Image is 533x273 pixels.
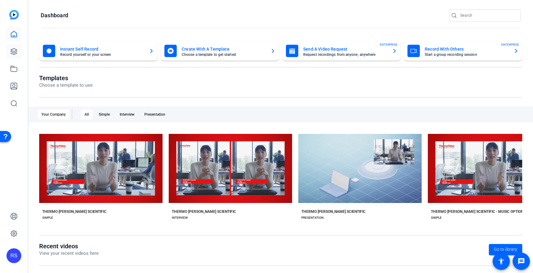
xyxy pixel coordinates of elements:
[501,42,519,47] span: ENTERPRISE
[172,209,236,214] div: THERMO [PERSON_NAME] SCIENTIFIC
[182,53,266,56] mat-card-subtitle: Choose a template to get started
[81,110,93,119] div: All
[116,110,138,119] div: Interview
[425,45,509,53] mat-card-title: Record With Others
[460,12,516,19] input: Search
[303,45,387,53] mat-card-title: Send A Video Request
[95,110,114,119] div: Simple
[39,74,93,82] h1: Templates
[282,41,401,61] button: Send A Video RequestRequest recordings from anyone, anywhereENTERPRISE
[404,41,522,61] button: Record With OthersStart a group recording sessionENTERPRISE
[38,110,69,119] div: Your Company
[42,215,53,220] div: SIMPLE
[489,244,522,255] a: Go to library
[39,82,93,89] p: Choose a template to use
[42,209,106,214] div: THERMO [PERSON_NAME] SCIENTIFIC
[161,41,279,61] button: Create With A TemplateChoose a template to get started
[39,41,158,61] button: Instant Self RecordRecord yourself or your screen
[60,53,144,56] mat-card-subtitle: Record yourself or your screen
[380,42,398,47] span: ENTERPRISE
[60,45,144,53] mat-card-title: Instant Self Record
[182,45,266,53] mat-card-title: Create With A Template
[301,209,366,214] div: THERMO [PERSON_NAME] SCIENTIFIC
[301,215,324,220] div: PRESENTATION
[425,53,509,56] mat-card-subtitle: Start a group recording session
[9,10,19,19] img: blue-gradient.svg
[39,250,99,257] p: View your recent videos here
[303,53,387,56] mat-card-subtitle: Request recordings from anyone, anywhere
[41,12,68,19] h1: Dashboard
[39,242,99,250] h1: Recent videos
[172,215,188,220] div: INTERVIEW
[498,258,505,265] mat-icon: accessibility
[6,248,21,263] div: RS
[431,215,442,220] div: SIMPLE
[518,258,525,265] mat-icon: message
[431,209,523,214] div: THERMO [PERSON_NAME] SCIENTIFIC - MUSIC OPTION
[494,246,517,253] span: Go to library
[141,110,169,119] div: Presentation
